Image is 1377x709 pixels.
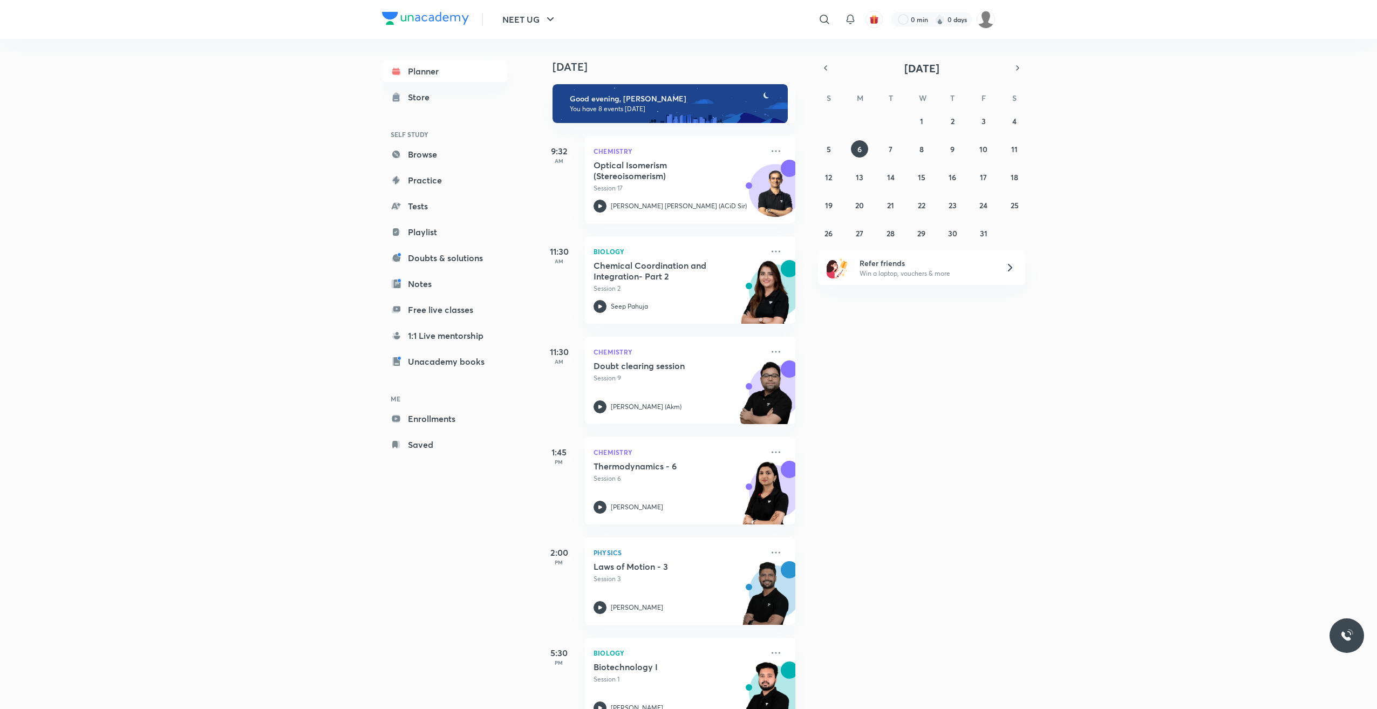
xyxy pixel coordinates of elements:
h6: SELF STUDY [382,125,507,144]
button: October 26, 2025 [820,224,837,242]
p: [PERSON_NAME] [611,603,663,612]
h4: [DATE] [553,60,806,73]
p: Session 3 [594,574,763,584]
abbr: October 2, 2025 [951,116,955,126]
abbr: October 10, 2025 [979,144,987,154]
button: October 10, 2025 [975,140,992,158]
a: Playlist [382,221,507,243]
p: [PERSON_NAME] [611,502,663,512]
button: October 20, 2025 [851,196,868,214]
button: October 17, 2025 [975,168,992,186]
a: Practice [382,169,507,191]
button: October 16, 2025 [944,168,961,186]
img: evening [553,84,788,123]
button: October 22, 2025 [913,196,930,214]
button: October 2, 2025 [944,112,961,129]
h5: Chemical Coordination and Integration- Part 2 [594,260,728,282]
a: Planner [382,60,507,82]
button: October 9, 2025 [944,140,961,158]
abbr: October 13, 2025 [856,172,863,182]
abbr: Thursday [950,93,955,103]
span: [DATE] [904,61,939,76]
img: referral [827,257,848,278]
button: October 21, 2025 [882,196,899,214]
p: Chemistry [594,345,763,358]
p: Biology [594,245,763,258]
a: Company Logo [382,12,469,28]
abbr: October 11, 2025 [1011,144,1018,154]
abbr: October 31, 2025 [980,228,987,238]
h5: Thermodynamics - 6 [594,461,728,472]
a: Tests [382,195,507,217]
h6: ME [382,390,507,408]
abbr: October 30, 2025 [948,228,957,238]
button: October 3, 2025 [975,112,992,129]
button: October 1, 2025 [913,112,930,129]
h5: Laws of Motion - 3 [594,561,728,572]
button: October 7, 2025 [882,140,899,158]
abbr: October 5, 2025 [827,144,831,154]
p: Session 1 [594,674,763,684]
button: October 13, 2025 [851,168,868,186]
img: Avatar [749,170,801,222]
img: unacademy [736,561,795,636]
abbr: October 6, 2025 [857,144,862,154]
abbr: October 1, 2025 [920,116,923,126]
p: Session 6 [594,474,763,483]
p: AM [537,158,581,164]
abbr: October 8, 2025 [919,144,924,154]
img: avatar [869,15,879,24]
button: October 24, 2025 [975,196,992,214]
p: AM [537,358,581,365]
p: Chemistry [594,446,763,459]
button: October 6, 2025 [851,140,868,158]
h5: 11:30 [537,245,581,258]
h5: Optical Isomerism (Stereoisomerism) [594,160,728,181]
img: streak [935,14,945,25]
abbr: Monday [857,93,863,103]
abbr: October 20, 2025 [855,200,864,210]
abbr: October 29, 2025 [917,228,925,238]
button: October 27, 2025 [851,224,868,242]
abbr: October 28, 2025 [887,228,895,238]
p: Session 9 [594,373,763,383]
button: October 29, 2025 [913,224,930,242]
button: October 8, 2025 [913,140,930,158]
button: October 15, 2025 [913,168,930,186]
button: October 18, 2025 [1006,168,1023,186]
a: Saved [382,434,507,455]
abbr: October 18, 2025 [1011,172,1018,182]
p: [PERSON_NAME] [PERSON_NAME] (ACiD Sir) [611,201,747,211]
h6: Refer friends [860,257,992,269]
img: unacademy [736,260,795,335]
p: [PERSON_NAME] (Akm) [611,402,681,412]
p: You have 8 events [DATE] [570,105,778,113]
abbr: October 24, 2025 [979,200,987,210]
h5: 5:30 [537,646,581,659]
abbr: October 4, 2025 [1012,116,1017,126]
h5: 1:45 [537,446,581,459]
a: Browse [382,144,507,165]
p: PM [537,559,581,565]
a: Notes [382,273,507,295]
a: Free live classes [382,299,507,321]
abbr: October 7, 2025 [889,144,892,154]
button: October 23, 2025 [944,196,961,214]
a: Enrollments [382,408,507,430]
h5: 9:32 [537,145,581,158]
button: [DATE] [833,60,1010,76]
p: AM [537,258,581,264]
button: avatar [865,11,883,28]
abbr: Saturday [1012,93,1017,103]
button: October 30, 2025 [944,224,961,242]
abbr: October 27, 2025 [856,228,863,238]
abbr: October 16, 2025 [949,172,956,182]
abbr: October 25, 2025 [1011,200,1019,210]
abbr: Sunday [827,93,831,103]
abbr: October 21, 2025 [887,200,894,210]
button: October 12, 2025 [820,168,837,186]
button: NEET UG [496,9,563,30]
abbr: October 23, 2025 [949,200,957,210]
abbr: October 22, 2025 [918,200,925,210]
button: October 11, 2025 [1006,140,1023,158]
